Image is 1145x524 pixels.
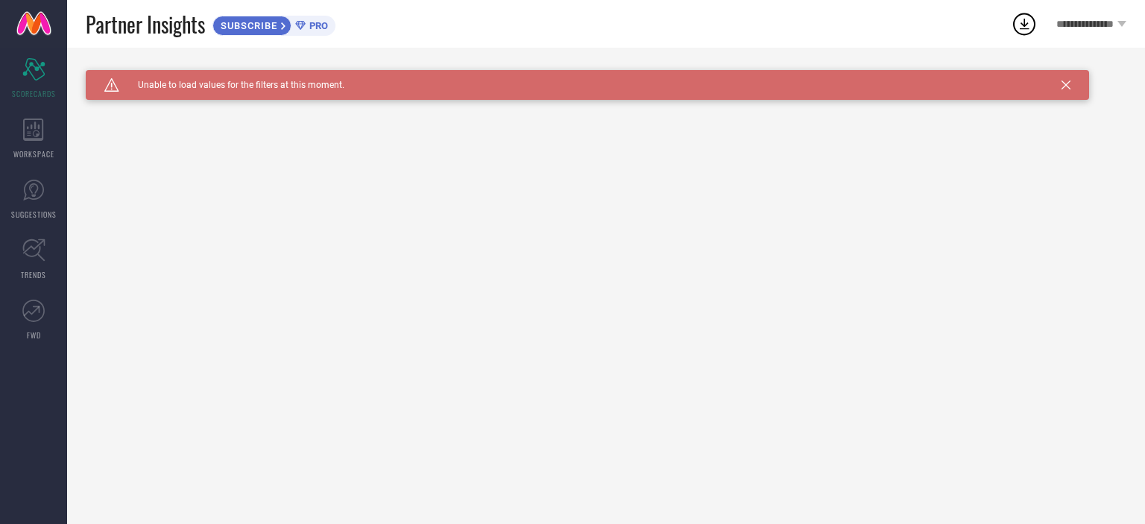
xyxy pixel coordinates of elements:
div: Unable to load filters at this moment. Please try later. [86,70,1126,82]
span: WORKSPACE [13,148,54,160]
span: FWD [27,329,41,341]
span: SUBSCRIBE [213,20,281,31]
span: SUGGESTIONS [11,209,57,220]
a: SUBSCRIBEPRO [212,12,335,36]
span: TRENDS [21,269,46,280]
span: SCORECARDS [12,88,56,99]
span: Partner Insights [86,9,205,40]
div: Open download list [1011,10,1038,37]
span: Unable to load values for the filters at this moment. [119,80,344,90]
span: PRO [306,20,328,31]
